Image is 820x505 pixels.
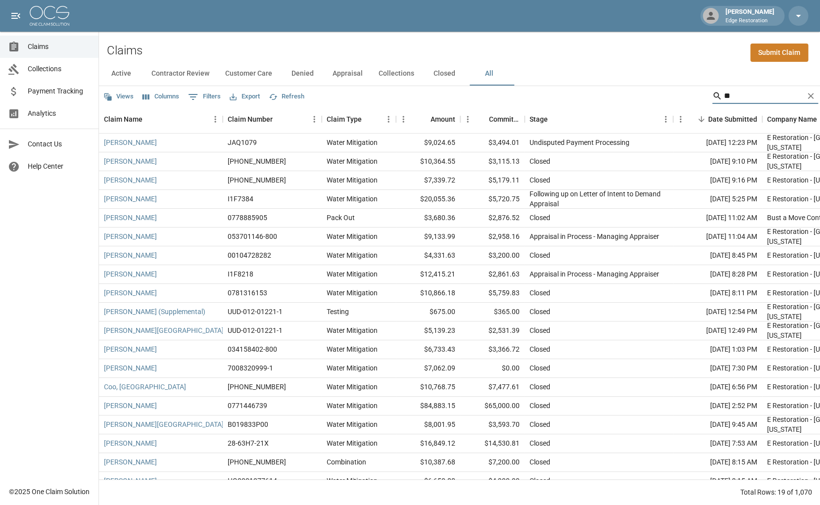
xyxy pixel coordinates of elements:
div: $7,477.61 [460,378,525,397]
div: Closed [530,476,550,486]
div: [DATE] 9:45 AM [673,415,762,434]
div: Water Mitigation [327,138,378,147]
div: Total Rows: 19 of 1,070 [740,487,812,497]
div: Water Mitigation [327,325,378,335]
div: I1F8218 [228,269,253,279]
button: Export [227,89,262,104]
div: [DATE] 5:25 PM [673,190,762,209]
a: [PERSON_NAME][GEOGRAPHIC_DATA] [104,419,224,429]
div: $10,866.18 [396,284,460,303]
div: [DATE] 12:49 PM [673,321,762,340]
div: 034158402-800 [228,344,277,354]
h2: Claims [107,44,143,58]
div: $3,593.70 [460,415,525,434]
span: Help Center [28,161,91,172]
div: [DATE] 2:52 PM [673,397,762,415]
a: [PERSON_NAME] [104,231,157,241]
button: Sort [143,112,156,126]
div: $0.00 [460,359,525,378]
div: $7,339.72 [396,171,460,190]
div: Combination [327,457,366,467]
div: $5,759.83 [460,284,525,303]
button: Menu [381,112,396,127]
a: [PERSON_NAME] [104,194,157,204]
div: Appraisal in Process - Managing Appraiser [530,269,659,279]
div: [DATE] 8:15 AM [673,472,762,491]
button: Menu [658,112,673,127]
div: Closed [530,250,550,260]
button: Collections [371,62,422,86]
div: Following up on Letter of Intent to Demand Appraisal [530,189,668,209]
button: All [467,62,511,86]
div: $12,415.21 [396,265,460,284]
a: [PERSON_NAME] [104,156,157,166]
div: [DATE] 8:28 PM [673,265,762,284]
a: Coo, [GEOGRAPHIC_DATA] [104,382,186,392]
a: [PERSON_NAME] (Supplemental) [104,307,205,317]
div: Water Mitigation [327,401,378,411]
div: Closed [530,363,550,373]
div: [DATE] 7:53 AM [673,434,762,453]
div: Water Mitigation [327,156,378,166]
a: [PERSON_NAME] [104,476,157,486]
div: $5,179.11 [460,171,525,190]
div: Closed [530,344,550,354]
div: $3,680.36 [396,209,460,228]
div: © 2025 One Claim Solution [9,487,90,497]
button: Sort [417,112,431,126]
button: Show filters [186,89,223,105]
div: $2,876.52 [460,209,525,228]
div: 00104728282 [228,250,271,260]
div: [DATE] 1:03 PM [673,340,762,359]
div: 300-0351045-2025 [228,156,286,166]
div: Water Mitigation [327,288,378,298]
div: [PERSON_NAME] [722,7,778,25]
div: Water Mitigation [327,269,378,279]
span: Payment Tracking [28,86,91,96]
div: 28-63H7-21X [228,438,269,448]
div: $2,958.16 [460,228,525,246]
div: $3,115.13 [460,152,525,171]
div: [DATE] 11:02 AM [673,209,762,228]
div: $365.00 [460,303,525,321]
div: Claim Number [228,105,273,133]
div: $675.00 [396,303,460,321]
div: HO0001077614 [228,476,277,486]
a: [PERSON_NAME] [104,438,157,448]
div: $9,133.99 [396,228,460,246]
p: Edge Restoration [725,17,774,25]
div: Closed [530,307,550,317]
div: Water Mitigation [327,438,378,448]
div: $2,861.63 [460,265,525,284]
span: Contact Us [28,139,91,149]
div: Claim Number [223,105,322,133]
div: Closed [530,401,550,411]
div: 01-008-808981 [228,175,286,185]
div: $7,062.09 [396,359,460,378]
a: [PERSON_NAME] [104,269,157,279]
div: [DATE] 12:23 PM [673,134,762,152]
a: [PERSON_NAME] [104,288,157,298]
span: Collections [28,64,91,74]
div: [DATE] 8:45 PM [673,246,762,265]
div: $65,000.00 [460,397,525,415]
div: Stage [525,105,673,133]
button: Menu [460,112,475,127]
div: [DATE] 8:15 AM [673,453,762,472]
div: $16,849.12 [396,434,460,453]
div: Water Mitigation [327,419,378,429]
div: 0781316153 [228,288,267,298]
div: [DATE] 7:30 PM [673,359,762,378]
div: 0778885905 [228,213,267,223]
div: $10,387.68 [396,453,460,472]
div: $4,900.00 [460,472,525,491]
button: Contractor Review [144,62,217,86]
div: Closed [530,382,550,392]
div: dynamic tabs [99,62,820,86]
button: open drawer [6,6,26,26]
div: UUD-012-01221-1 [228,325,283,335]
div: Water Mitigation [327,231,378,241]
div: Date Submitted [673,105,762,133]
div: Water Mitigation [327,250,378,260]
div: Closed [530,175,550,185]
